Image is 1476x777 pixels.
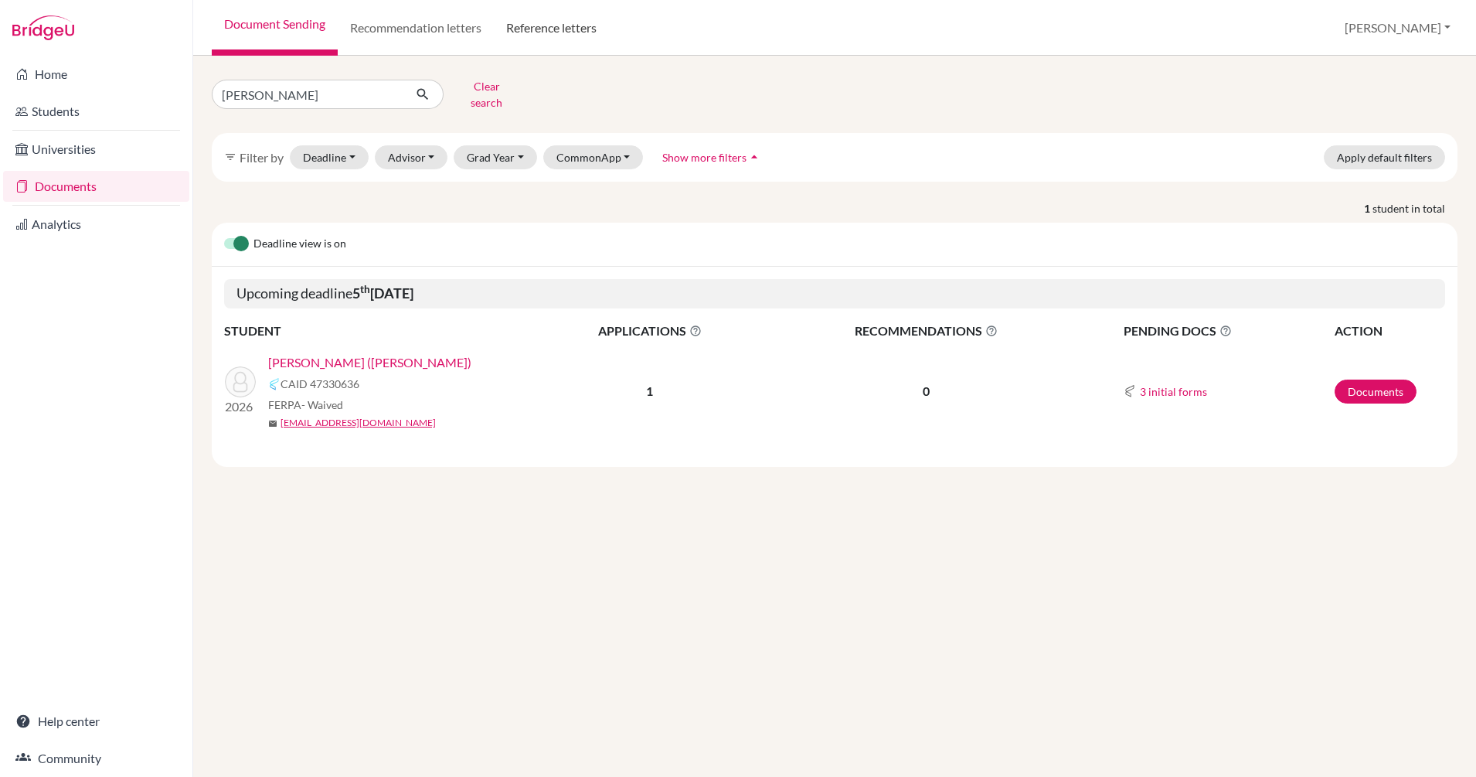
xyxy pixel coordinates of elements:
[224,151,236,163] i: filter_list
[253,235,346,254] span: Deadline view is on
[662,151,747,164] span: Show more filters
[767,322,1086,340] span: RECOMMENDATIONS
[268,397,343,413] span: FERPA
[1124,322,1333,340] span: PENDING DOCS
[3,743,189,774] a: Community
[268,378,281,390] img: Common App logo
[767,382,1086,400] p: 0
[301,398,343,411] span: - Waived
[268,353,471,372] a: [PERSON_NAME] ([PERSON_NAME])
[1372,200,1457,216] span: student in total
[454,145,537,169] button: Grad Year
[375,145,448,169] button: Advisor
[281,416,436,430] a: [EMAIL_ADDRESS][DOMAIN_NAME]
[3,706,189,737] a: Help center
[268,419,277,428] span: mail
[224,321,533,341] th: STUDENT
[1124,385,1136,397] img: Common App logo
[224,279,1445,308] h5: Upcoming deadline
[352,285,413,302] b: 5 [DATE]
[3,171,189,202] a: Documents
[1139,383,1208,400] button: 3 initial forms
[360,283,370,295] sup: th
[225,397,256,416] p: 2026
[1364,200,1372,216] strong: 1
[3,96,189,127] a: Students
[240,150,284,165] span: Filter by
[225,366,256,397] img: Vu, Gia Hung (Brian)
[649,145,775,169] button: Show more filtersarrow_drop_up
[747,149,762,165] i: arrow_drop_up
[12,15,74,40] img: Bridge-U
[1324,145,1445,169] button: Apply default filters
[646,383,653,398] b: 1
[290,145,369,169] button: Deadline
[281,376,359,392] span: CAID 47330636
[444,74,529,114] button: Clear search
[1334,321,1445,341] th: ACTION
[212,80,403,109] input: Find student by name...
[3,59,189,90] a: Home
[1335,380,1416,404] a: Documents
[3,209,189,240] a: Analytics
[543,145,644,169] button: CommonApp
[3,134,189,165] a: Universities
[534,322,765,340] span: APPLICATIONS
[1338,13,1457,43] button: [PERSON_NAME]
